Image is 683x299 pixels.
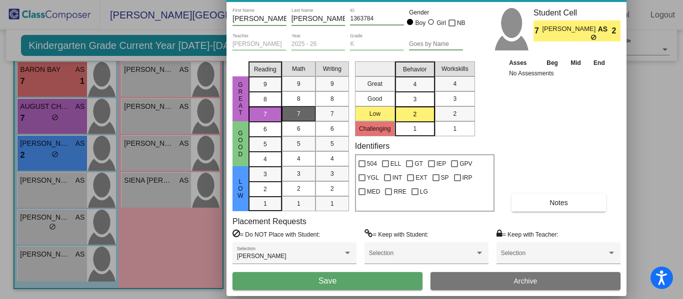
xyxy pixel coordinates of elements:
[413,80,416,89] span: 4
[330,94,334,103] span: 8
[232,272,422,290] button: Save
[318,277,336,285] span: Save
[297,139,300,148] span: 5
[390,158,401,170] span: ELL
[392,172,402,184] span: INT
[350,41,404,48] input: grade
[413,124,416,133] span: 1
[263,199,267,208] span: 1
[263,170,267,179] span: 3
[542,24,597,34] span: [PERSON_NAME]
[297,79,300,88] span: 9
[232,41,286,48] input: teacher
[506,57,540,68] th: Asses
[297,184,300,193] span: 2
[297,94,300,103] span: 8
[459,158,472,170] span: GPV
[409,41,463,48] input: goes by name
[436,158,446,170] span: IEP
[533,25,542,37] span: 7
[453,94,456,103] span: 3
[263,140,267,149] span: 5
[598,24,612,34] span: AS
[413,110,416,119] span: 2
[292,64,305,73] span: Math
[350,15,404,22] input: Enter ID
[564,57,587,68] th: Mid
[436,18,446,27] div: Girl
[330,124,334,133] span: 6
[297,124,300,133] span: 6
[511,194,606,212] button: Notes
[364,229,428,239] label: = Keep with Student:
[330,169,334,178] span: 3
[330,154,334,163] span: 4
[263,185,267,194] span: 2
[540,57,564,68] th: Beg
[263,125,267,134] span: 6
[237,253,286,260] span: [PERSON_NAME]
[330,184,334,193] span: 2
[453,124,456,133] span: 1
[232,229,320,239] label: = Do NOT Place with Student:
[355,141,389,151] label: Identifiers
[533,8,620,17] h3: Student Cell
[393,186,406,198] span: RRE
[263,80,267,89] span: 9
[403,65,426,74] span: Behavior
[496,229,558,239] label: = Keep with Teacher:
[587,57,611,68] th: End
[263,95,267,104] span: 8
[297,169,300,178] span: 3
[414,158,423,170] span: GT
[420,186,428,198] span: LG
[549,199,568,207] span: Notes
[514,277,537,285] span: Archive
[254,65,276,74] span: Reading
[612,25,620,37] span: 2
[297,154,300,163] span: 4
[415,172,427,184] span: EXT
[367,158,377,170] span: 504
[453,79,456,88] span: 4
[506,68,611,78] td: No Assessments
[462,172,472,184] span: IRP
[323,64,341,73] span: Writing
[291,41,345,48] input: year
[263,110,267,119] span: 7
[367,172,379,184] span: YGL
[330,199,334,208] span: 1
[297,109,300,118] span: 7
[457,17,465,29] span: NB
[236,178,245,199] span: Low
[330,139,334,148] span: 5
[297,199,300,208] span: 1
[453,109,456,118] span: 2
[330,79,334,88] span: 9
[441,64,468,73] span: Workskills
[232,217,306,226] label: Placement Requests
[413,95,416,104] span: 3
[367,186,380,198] span: MED
[409,8,463,17] mat-label: Gender
[415,18,426,27] div: Boy
[330,109,334,118] span: 7
[236,81,245,116] span: Great
[441,172,449,184] span: SP
[236,130,245,158] span: Good
[430,272,620,290] button: Archive
[263,155,267,164] span: 4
